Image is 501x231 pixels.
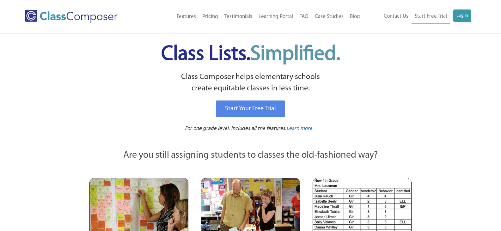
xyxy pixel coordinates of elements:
[286,126,314,131] span: Learn more.
[161,44,340,65] span: Class Lists.
[225,106,276,112] span: Start Your Free Trial
[412,9,450,24] a: Start Free Trial
[216,100,285,117] a: Start Your Free Trial
[89,149,412,162] p: Are you still assigning students to classes the old-fashioned way?
[453,9,471,22] a: Log In
[185,126,286,131] span: For one grade level. Includes all the features.
[381,9,412,23] a: Contact Us
[312,10,347,24] a: Case Studies
[221,10,255,24] a: Testimonials
[25,10,118,23] img: Class Composer
[286,125,314,133] a: Learn more.
[250,44,340,65] span: Simplified.
[296,10,312,24] a: FAQ
[363,9,471,24] nav: Header Menu
[255,10,296,24] a: Learning Portal
[174,10,199,24] a: Features
[199,10,221,24] a: Pricing
[143,10,363,24] nav: Header Menu
[89,71,413,94] p: Class Composer helps elementary schools create equitable classes in less time.
[347,10,363,24] a: Blog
